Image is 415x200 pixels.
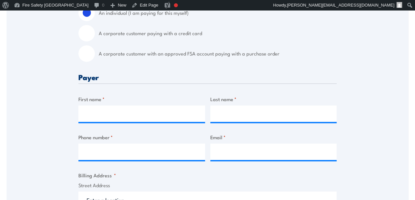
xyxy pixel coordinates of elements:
[210,133,337,141] label: Email
[99,45,337,62] label: A corporate customer with an approved FSA account paying with a purchase order
[78,182,337,189] label: Street Address
[78,171,116,179] legend: Billing Address
[210,95,337,103] label: Last name
[99,5,337,21] label: An individual (I am paying for this myself)
[174,3,178,7] div: Focus keyphrase not set
[78,73,337,81] h3: Payer
[99,25,337,41] label: A corporate customer paying with a credit card
[287,3,394,8] span: [PERSON_NAME][EMAIL_ADDRESS][DOMAIN_NAME]
[78,95,205,103] label: First name
[78,133,205,141] label: Phone number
